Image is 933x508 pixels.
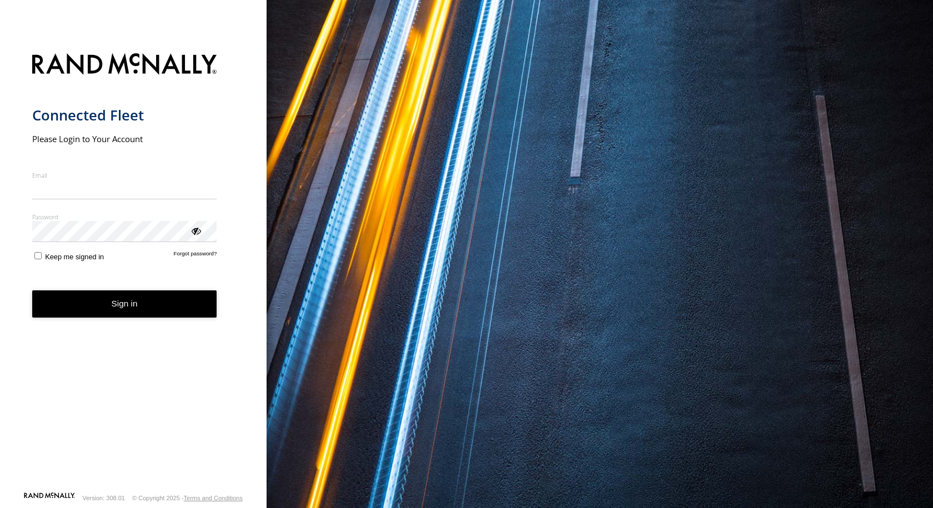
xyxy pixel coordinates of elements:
a: Visit our Website [24,492,75,504]
span: Keep me signed in [45,253,104,261]
h1: Connected Fleet [32,106,217,124]
div: © Copyright 2025 - [132,495,243,501]
button: Sign in [32,290,217,318]
label: Password [32,213,217,221]
input: Keep me signed in [34,252,42,259]
h2: Please Login to Your Account [32,133,217,144]
div: Version: 308.01 [83,495,125,501]
a: Terms and Conditions [184,495,243,501]
label: Email [32,171,217,179]
form: main [32,47,235,491]
div: ViewPassword [190,225,201,236]
a: Forgot password? [174,250,217,261]
img: Rand McNally [32,51,217,79]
